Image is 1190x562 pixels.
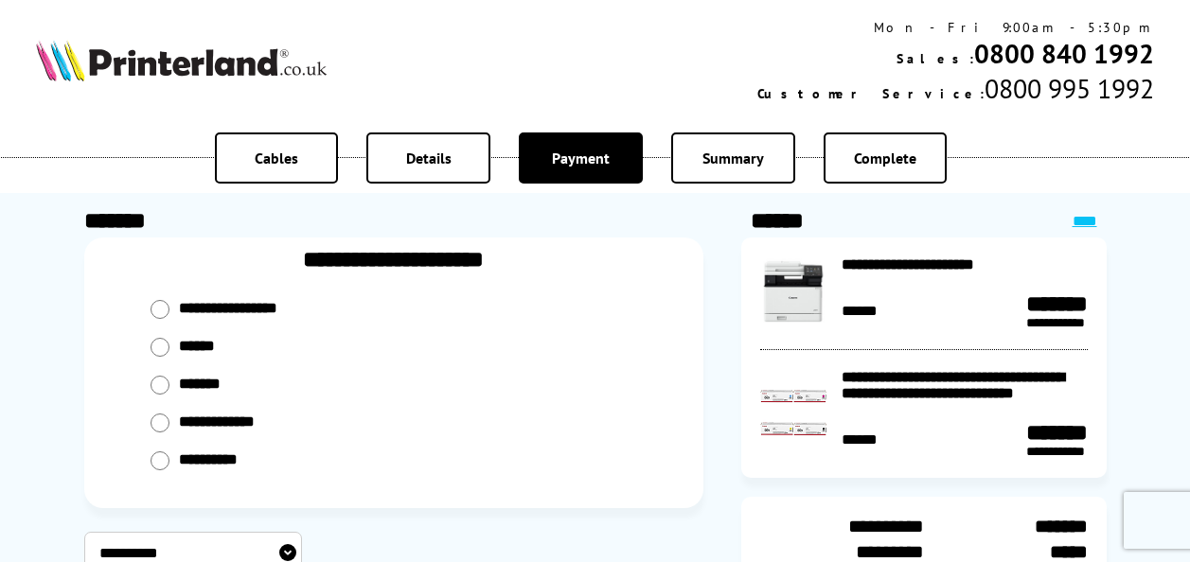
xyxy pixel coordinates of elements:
span: Complete [854,149,916,167]
a: 0800 840 1992 [974,36,1154,71]
span: Cables [255,149,298,167]
span: Summary [702,149,764,167]
span: 0800 995 1992 [985,71,1154,106]
span: Customer Service: [757,85,985,102]
span: Payment [552,149,610,167]
div: Mon - Fri 9:00am - 5:30pm [757,19,1154,36]
img: Printerland Logo [36,40,327,80]
span: Sales: [897,50,974,67]
span: Details [406,149,452,167]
